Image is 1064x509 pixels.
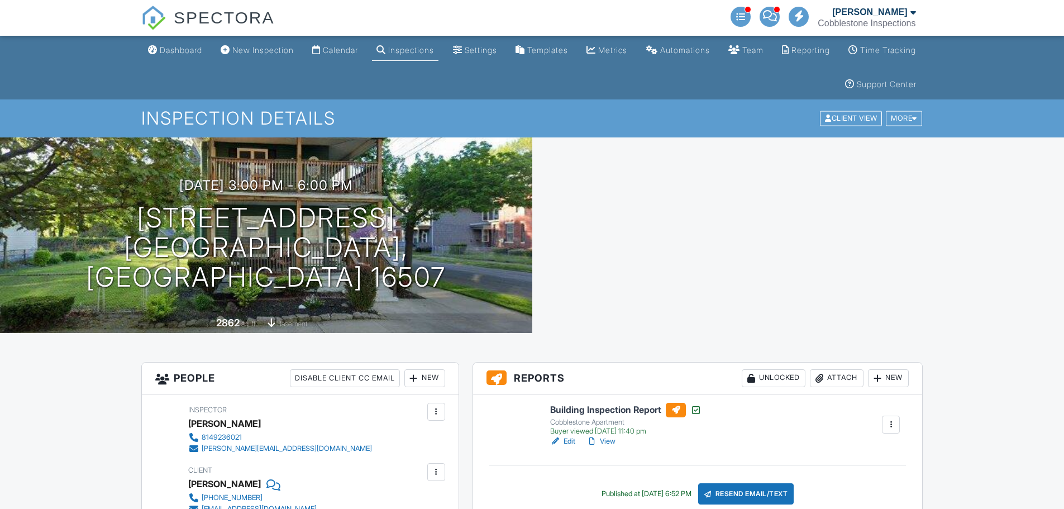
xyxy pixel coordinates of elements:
[582,40,632,61] a: Metrics
[179,178,353,193] h3: [DATE] 3:00 pm - 6:00 pm
[550,418,702,427] div: Cobblestone Apartment
[860,45,916,55] div: Time Tracking
[841,74,921,95] a: Support Center
[448,40,502,61] a: Settings
[819,113,885,122] a: Client View
[660,45,710,55] div: Automations
[511,40,572,61] a: Templates
[388,45,434,55] div: Inspections
[810,369,863,387] div: Attach
[550,403,702,436] a: Building Inspection Report Cobblestone Apartment Buyer viewed [DATE] 11:40 pm
[844,40,920,61] a: Time Tracking
[857,79,917,89] div: Support Center
[791,45,830,55] div: Reporting
[742,45,764,55] div: Team
[586,436,616,447] a: View
[372,40,438,61] a: Inspections
[188,406,227,414] span: Inspector
[742,369,805,387] div: Unlocked
[886,111,922,126] div: More
[142,363,459,394] h3: People
[550,403,702,417] h6: Building Inspection Report
[216,317,240,329] div: 2862
[527,45,568,55] div: Templates
[216,40,298,61] a: New Inspection
[188,415,261,432] div: [PERSON_NAME]
[232,45,294,55] div: New Inspection
[724,40,768,61] a: Team
[160,45,202,55] div: Dashboard
[323,45,358,55] div: Calendar
[174,6,275,29] span: SPECTORA
[642,40,714,61] a: Automations (Advanced)
[777,40,834,61] a: Reporting
[18,203,514,292] h1: [STREET_ADDRESS] [GEOGRAPHIC_DATA], [GEOGRAPHIC_DATA] 16507
[188,475,261,492] div: [PERSON_NAME]
[202,444,372,453] div: [PERSON_NAME][EMAIL_ADDRESS][DOMAIN_NAME]
[832,7,907,18] div: [PERSON_NAME]
[188,466,212,474] span: Client
[141,6,166,30] img: The Best Home Inspection Software - Spectora
[202,433,242,442] div: 8149236021
[290,369,400,387] div: Disable Client CC Email
[277,320,307,328] span: basement
[602,489,691,498] div: Published at [DATE] 6:52 PM
[188,443,372,454] a: [PERSON_NAME][EMAIL_ADDRESS][DOMAIN_NAME]
[141,108,923,128] h1: Inspection Details
[818,18,915,29] div: Cobblestone Inspections
[550,436,575,447] a: Edit
[465,45,497,55] div: Settings
[473,363,923,394] h3: Reports
[820,111,882,126] div: Client View
[868,369,909,387] div: New
[188,432,372,443] a: 8149236021
[241,320,257,328] span: sq. ft.
[202,493,263,502] div: [PHONE_NUMBER]
[698,483,794,505] div: Resend Email/Text
[308,40,362,61] a: Calendar
[188,492,317,503] a: [PHONE_NUMBER]
[141,17,275,37] a: SPECTORA
[550,427,702,436] div: Buyer viewed [DATE] 11:40 pm
[598,45,627,55] div: Metrics
[144,40,207,61] a: Dashboard
[404,369,445,387] div: New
